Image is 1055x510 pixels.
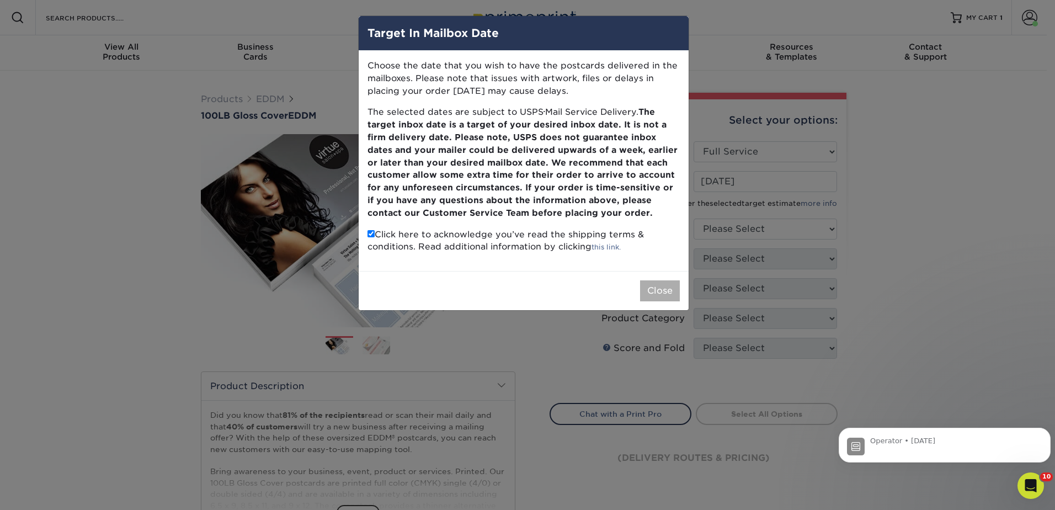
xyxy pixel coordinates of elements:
p: The selected dates are subject to USPS Mail Service Delivery. [367,106,680,219]
button: Close [640,280,680,301]
span: 10 [1040,472,1053,481]
iframe: Intercom notifications message [834,403,1055,480]
iframe: Intercom live chat [1017,472,1044,499]
p: Choose the date that you wish to have the postcards delivered in the mailboxes. Please note that ... [367,60,680,97]
b: The target inbox date is a target of your desired inbox date. It is not a firm delivery date. Ple... [367,107,678,217]
a: this link. [592,243,621,251]
p: Click here to acknowledge you’ve read the shipping terms & conditions. Read additional informatio... [367,229,680,254]
h4: Target In Mailbox Date [367,25,680,41]
small: ® [544,110,545,114]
